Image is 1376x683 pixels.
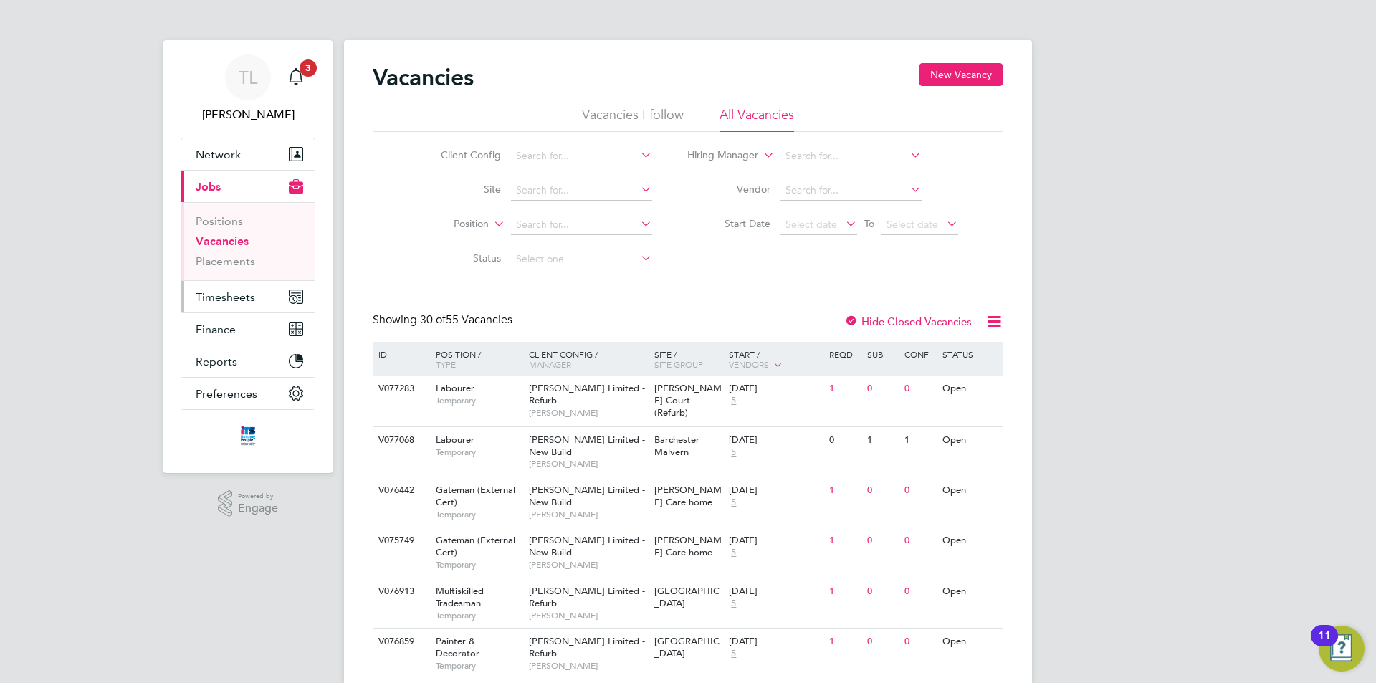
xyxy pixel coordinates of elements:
div: Start / [725,342,826,378]
button: Finance [181,313,315,345]
div: V076913 [375,578,425,605]
img: itsconstruction-logo-retina.png [238,424,258,447]
div: [DATE] [729,434,822,446]
label: Position [406,217,489,231]
div: Open [939,427,1001,454]
div: ID [375,342,425,366]
span: Vendors [729,358,769,370]
span: Manager [529,358,571,370]
div: Open [939,477,1001,504]
div: [DATE] [729,484,822,497]
span: Temporary [436,395,522,406]
div: 0 [864,477,901,504]
div: 0 [901,527,938,554]
span: [GEOGRAPHIC_DATA] [654,585,720,609]
div: 1 [826,376,863,402]
div: Sub [864,342,901,366]
div: 0 [864,527,901,554]
input: Search for... [780,146,922,166]
span: 5 [729,395,738,407]
div: 0 [901,578,938,605]
span: Select date [887,218,938,231]
div: 0 [864,578,901,605]
span: Temporary [436,660,522,672]
h2: Vacancies [373,63,474,92]
span: Tim Lerwill [181,106,315,123]
div: Reqd [826,342,863,366]
input: Search for... [511,146,652,166]
div: Open [939,376,1001,402]
a: TL[PERSON_NAME] [181,54,315,123]
div: Conf [901,342,938,366]
span: 30 of [420,312,446,327]
a: Vacancies [196,234,249,248]
span: [PERSON_NAME] Limited - New Build [529,534,645,558]
span: [PERSON_NAME] Limited - Refurb [529,585,645,609]
span: [PERSON_NAME] Limited - Refurb [529,635,645,659]
span: [PERSON_NAME] [529,559,647,570]
div: 1 [826,629,863,655]
div: V077068 [375,427,425,454]
label: Site [419,183,501,196]
div: 0 [864,376,901,402]
a: Powered byEngage [218,490,279,517]
button: Preferences [181,378,315,409]
span: Barchester Malvern [654,434,699,458]
span: Labourer [436,382,474,394]
button: Reports [181,345,315,377]
span: Temporary [436,446,522,458]
button: Network [181,138,315,170]
span: Reports [196,355,237,368]
div: 1 [864,427,901,454]
a: Go to home page [181,424,315,447]
input: Search for... [780,181,922,201]
label: Client Config [419,148,501,161]
span: [PERSON_NAME] Care home [654,534,722,558]
span: Temporary [436,559,522,570]
div: [DATE] [729,586,822,598]
div: [DATE] [729,636,822,648]
span: [PERSON_NAME] [529,509,647,520]
div: 1 [826,527,863,554]
label: Hiring Manager [676,148,758,163]
div: Client Config / [525,342,651,376]
span: 55 Vacancies [420,312,512,327]
span: Gateman (External Cert) [436,484,515,508]
button: New Vacancy [919,63,1003,86]
span: [PERSON_NAME] [529,458,647,469]
span: [PERSON_NAME] Care home [654,484,722,508]
label: Status [419,252,501,264]
div: V076442 [375,477,425,504]
input: Search for... [511,215,652,235]
div: Position / [425,342,525,376]
span: To [860,214,879,233]
nav: Main navigation [163,40,333,473]
div: V075749 [375,527,425,554]
span: [PERSON_NAME] [529,610,647,621]
label: Vendor [688,183,770,196]
li: Vacancies I follow [582,106,684,132]
div: 0 [901,477,938,504]
div: Status [939,342,1001,366]
div: [DATE] [729,383,822,395]
span: Painter & Decorator [436,635,479,659]
span: 5 [729,446,738,459]
span: Temporary [436,610,522,621]
div: 0 [901,376,938,402]
span: Temporary [436,509,522,520]
span: [PERSON_NAME] Court (Refurb) [654,382,722,419]
span: [PERSON_NAME] Limited - New Build [529,484,645,508]
span: Timesheets [196,290,255,304]
div: [DATE] [729,535,822,547]
a: Positions [196,214,243,228]
span: 5 [729,598,738,610]
div: 0 [901,629,938,655]
span: Labourer [436,434,474,446]
span: 5 [729,648,738,660]
span: Powered by [238,490,278,502]
span: Engage [238,502,278,515]
div: Open [939,578,1001,605]
input: Search for... [511,181,652,201]
div: 1 [826,477,863,504]
span: 5 [729,547,738,559]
